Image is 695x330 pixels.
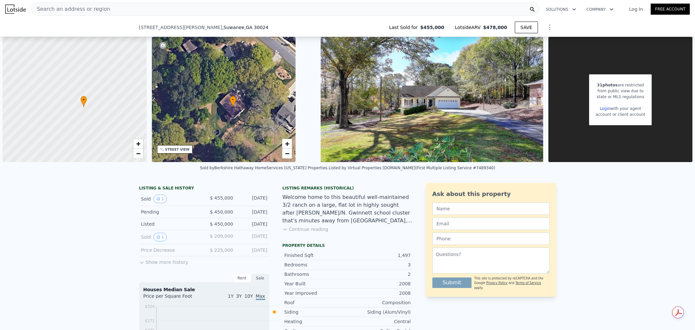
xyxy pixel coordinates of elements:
div: Houses Median Sale [143,286,265,293]
a: Zoom in [282,139,292,149]
span: , GA 30024 [244,25,268,30]
div: Finished Sqft [284,252,348,259]
div: LISTING & SALE HISTORY [139,186,269,192]
div: Listed by Virtual Properties [DOMAIN_NAME] (First Multiple Listing Service #7489340) [329,166,495,170]
div: Year Built [284,280,348,287]
div: 3 [348,262,411,268]
div: Listing Remarks (Historical) [282,186,413,191]
input: Email [432,217,550,230]
div: • [230,96,236,107]
button: View historical data [153,233,167,241]
a: Zoom in [133,139,143,149]
div: [DATE] [239,233,268,241]
span: $ 450,000 [210,221,233,227]
div: Roof [284,299,348,306]
div: Pending [141,209,199,215]
span: − [285,149,289,157]
a: Privacy Policy [486,281,507,285]
span: Lotside ARV [455,24,483,31]
div: Composition [348,299,411,306]
div: [DATE] [239,247,268,253]
div: [DATE] [239,209,268,215]
tspan: $271 [145,319,155,323]
span: with your agent [610,106,641,111]
input: Phone [432,232,550,245]
span: $455,000 [420,24,444,31]
span: [STREET_ADDRESS][PERSON_NAME] [139,24,222,31]
div: from public view due to [596,88,645,94]
button: View historical data [153,195,167,203]
div: Welcome home to this beautiful well-maintained 3/2 ranch on a large, flat lot in highly sought af... [282,193,413,225]
span: − [136,149,140,157]
div: 2008 [348,280,411,287]
div: Listed [141,221,199,227]
div: Price per Square Foot [143,293,204,303]
span: • [230,97,236,103]
div: account or client account [596,112,645,117]
div: Sale [251,274,269,282]
div: Property details [282,243,413,248]
button: Continue reading [282,226,328,232]
span: Max [256,293,265,300]
div: Siding [284,309,348,315]
a: Terms of Service [515,281,541,285]
div: Sold [141,195,199,203]
div: STREET VIEW [165,147,190,152]
div: Year Improved [284,290,348,296]
img: Sale: 23782876 Parcel: 9443013 [321,37,543,162]
span: , Suwanee [222,24,268,31]
a: Zoom out [282,149,292,158]
span: • [80,97,87,103]
a: Login [600,106,610,111]
span: $ 450,000 [210,209,233,215]
button: Company [581,4,619,15]
span: + [136,140,140,148]
div: Central [348,318,411,325]
span: Last Sold for [389,24,420,31]
span: + [285,140,289,148]
span: $ 209,000 [210,233,233,239]
div: Heating [284,318,348,325]
div: Price Decrease [141,247,199,253]
div: Ask about this property [432,189,550,199]
div: [DATE] [239,221,268,227]
div: Sold [141,233,199,241]
div: Bedrooms [284,262,348,268]
img: Lotside [5,5,26,14]
button: Submit [432,277,472,288]
span: 1Y [228,293,233,299]
div: Rent [233,274,251,282]
button: SAVE [515,22,538,33]
span: $ 455,000 [210,195,233,201]
span: Search an address or region [32,5,110,13]
div: 1,497 [348,252,411,259]
a: Log In [621,6,651,12]
div: Sold by Berkshire Hathaway HomeServices [US_STATE] Properties . [200,166,328,170]
span: 10Y [244,293,253,299]
div: are restricted [596,82,645,88]
button: Show Options [543,21,556,34]
div: This site is protected by reCAPTCHA and the Google and apply. [474,276,549,290]
div: 2008 [348,290,411,296]
span: $478,000 [483,25,507,30]
tspan: $324 [145,304,155,309]
button: Show more history [139,256,188,265]
span: $ 225,000 [210,247,233,253]
div: Bathrooms [284,271,348,277]
a: Zoom out [133,149,143,158]
div: • [80,96,87,107]
div: state or MLS regulations [596,94,645,100]
span: 31 photos [597,83,617,87]
div: [DATE] [239,195,268,203]
a: Free Account [651,4,690,15]
div: Siding (Alum/Vinyl) [348,309,411,315]
span: 3Y [236,293,242,299]
input: Name [432,202,550,215]
button: Solutions [541,4,581,15]
div: 2 [348,271,411,277]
